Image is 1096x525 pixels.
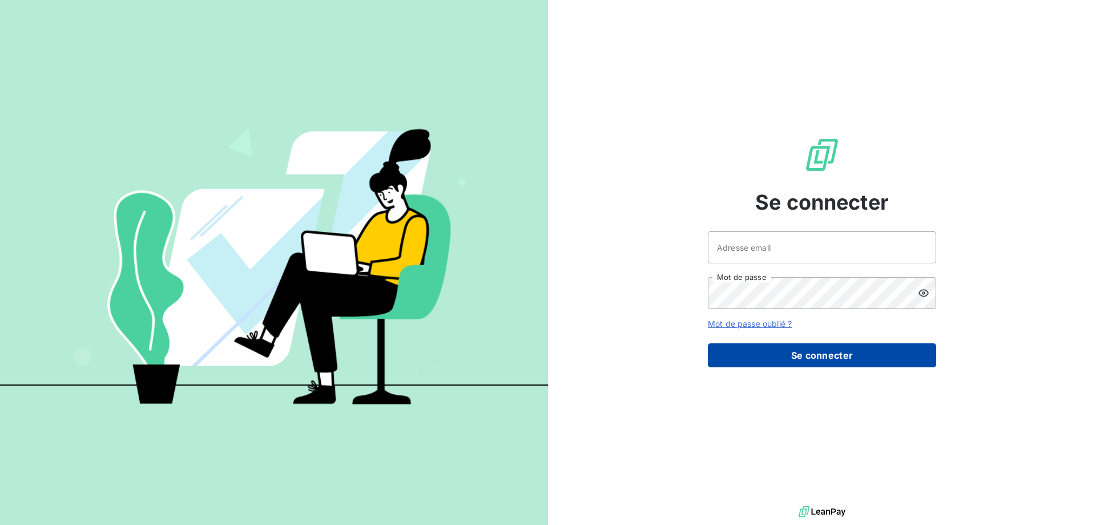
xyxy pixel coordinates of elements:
[708,231,936,263] input: placeholder
[708,319,792,328] a: Mot de passe oublié ?
[755,187,889,218] span: Se connecter
[799,503,845,520] img: logo
[804,137,840,173] img: Logo LeanPay
[708,343,936,367] button: Se connecter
